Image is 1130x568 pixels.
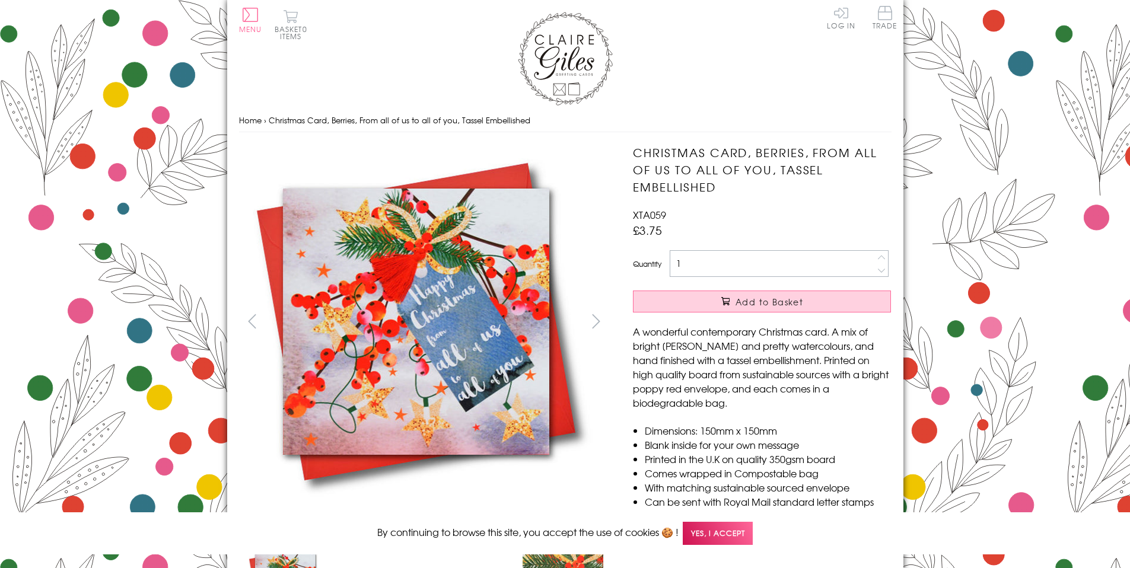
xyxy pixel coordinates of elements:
span: Christmas Card, Berries, From all of us to all of you, Tassel Embellished [269,114,530,126]
span: Yes, I accept [683,522,753,545]
label: Quantity [633,259,661,269]
span: XTA059 [633,208,666,222]
a: Log In [827,6,855,29]
span: Add to Basket [736,296,803,308]
img: Christmas Card, Berries, From all of us to all of you, Tassel Embellished [609,144,965,500]
img: Claire Giles Greetings Cards [518,12,613,106]
p: A wonderful contemporary Christmas card. A mix of bright [PERSON_NAME] and pretty watercolours, a... [633,324,891,410]
button: Menu [239,8,262,33]
span: Menu [239,24,262,34]
button: prev [239,308,266,334]
li: Printed in the U.K on quality 350gsm board [645,452,891,466]
img: Christmas Card, Berries, From all of us to all of you, Tassel Embellished [238,144,594,499]
span: £3.75 [633,222,662,238]
h1: Christmas Card, Berries, From all of us to all of you, Tassel Embellished [633,144,891,195]
a: Home [239,114,262,126]
li: Comes wrapped in Compostable bag [645,466,891,480]
a: Trade [873,6,897,31]
li: With matching sustainable sourced envelope [645,480,891,494]
li: Can be sent with Royal Mail standard letter stamps [645,494,891,509]
span: Trade [873,6,897,29]
li: Blank inside for your own message [645,438,891,452]
span: 0 items [280,24,307,42]
span: › [264,114,266,126]
li: Dimensions: 150mm x 150mm [645,423,891,438]
button: Basket0 items [275,9,307,40]
button: next [582,308,609,334]
button: Add to Basket [633,291,891,312]
nav: breadcrumbs [239,109,892,133]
